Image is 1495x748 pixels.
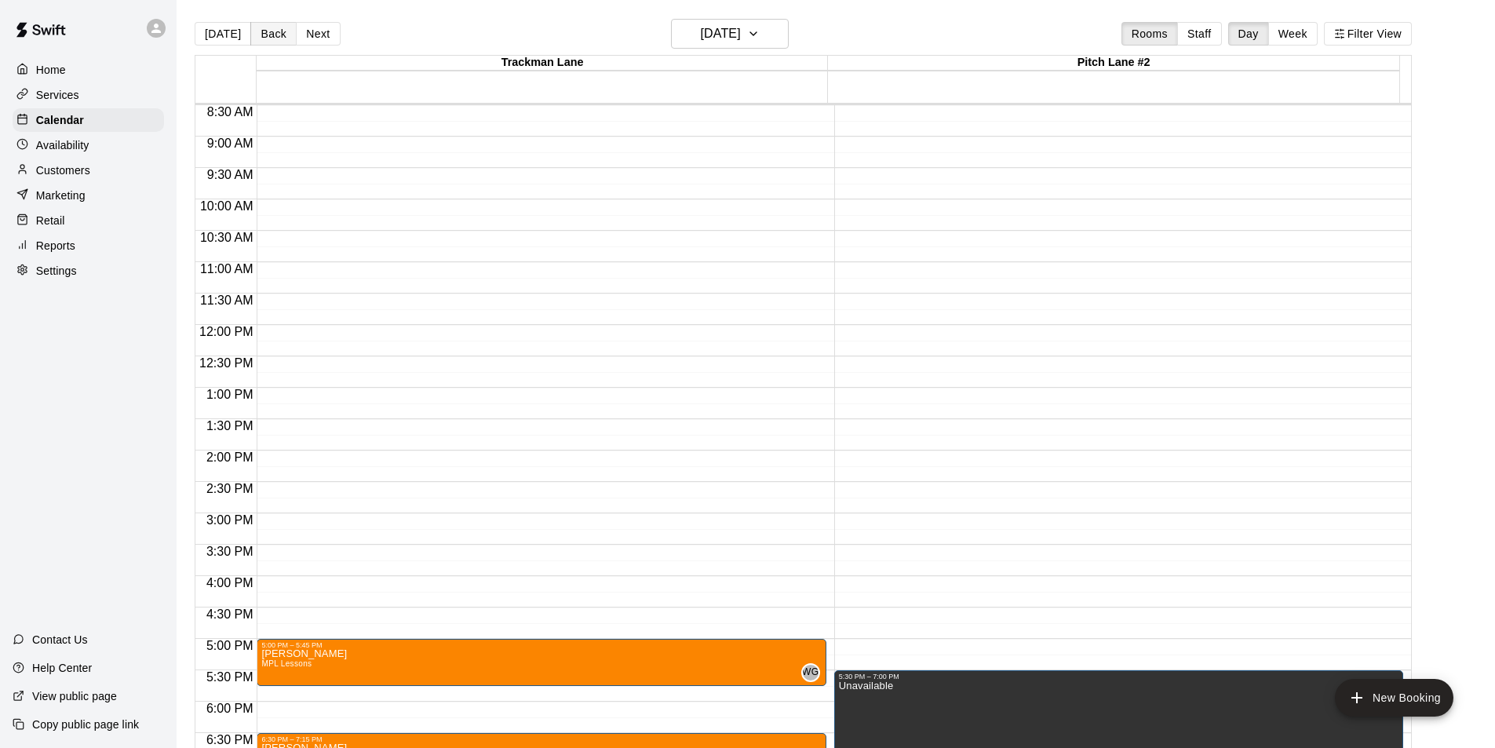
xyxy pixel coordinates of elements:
div: 5:30 PM – 7:00 PM [839,673,1398,680]
p: Reports [36,238,75,254]
span: 6:30 PM [202,733,257,746]
a: Customers [13,159,164,182]
span: WG [802,665,819,680]
span: Will Graves [808,663,820,682]
a: Reports [13,234,164,257]
p: Copy public page link [32,717,139,732]
button: [DATE] [195,22,251,46]
p: Settings [36,263,77,279]
span: 4:00 PM [202,576,257,589]
a: Services [13,83,164,107]
div: Will Graves [801,663,820,682]
a: Calendar [13,108,164,132]
button: Filter View [1324,22,1412,46]
span: 9:30 AM [203,168,257,181]
span: 8:30 AM [203,105,257,119]
div: 6:30 PM – 7:15 PM [261,735,821,743]
div: Pitch Lane #2 [828,56,1399,71]
span: 1:30 PM [202,419,257,432]
button: [DATE] [671,19,789,49]
h6: [DATE] [701,23,741,45]
p: Marketing [36,188,86,203]
span: 3:00 PM [202,513,257,527]
p: Home [36,62,66,78]
span: 2:00 PM [202,451,257,464]
button: Rooms [1121,22,1178,46]
span: 11:30 AM [196,294,257,307]
div: Trackman Lane [257,56,828,71]
span: 2:30 PM [202,482,257,495]
p: Calendar [36,112,84,128]
span: 5:00 PM [202,639,257,652]
span: 5:30 PM [202,670,257,684]
button: Week [1268,22,1318,46]
a: Settings [13,259,164,283]
button: Next [296,22,340,46]
a: Availability [13,133,164,157]
span: 6:00 PM [202,702,257,715]
p: Availability [36,137,89,153]
p: Services [36,87,79,103]
p: Customers [36,162,90,178]
span: 12:00 PM [195,325,257,338]
span: 10:30 AM [196,231,257,244]
span: 4:30 PM [202,608,257,621]
span: 11:00 AM [196,262,257,275]
p: Retail [36,213,65,228]
p: Help Center [32,660,92,676]
span: 1:00 PM [202,388,257,401]
div: 5:00 PM – 5:45 PM [261,641,821,649]
a: Marketing [13,184,164,207]
button: add [1335,679,1453,717]
a: Retail [13,209,164,232]
button: Day [1228,22,1269,46]
span: 9:00 AM [203,137,257,150]
button: Staff [1177,22,1222,46]
span: 12:30 PM [195,356,257,370]
span: MPL Lessons [261,659,312,668]
span: 3:30 PM [202,545,257,558]
p: View public page [32,688,117,704]
a: Home [13,58,164,82]
div: 5:00 PM – 5:45 PM: Tucker [257,639,826,686]
button: Back [250,22,297,46]
p: Contact Us [32,632,88,648]
span: 10:00 AM [196,199,257,213]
